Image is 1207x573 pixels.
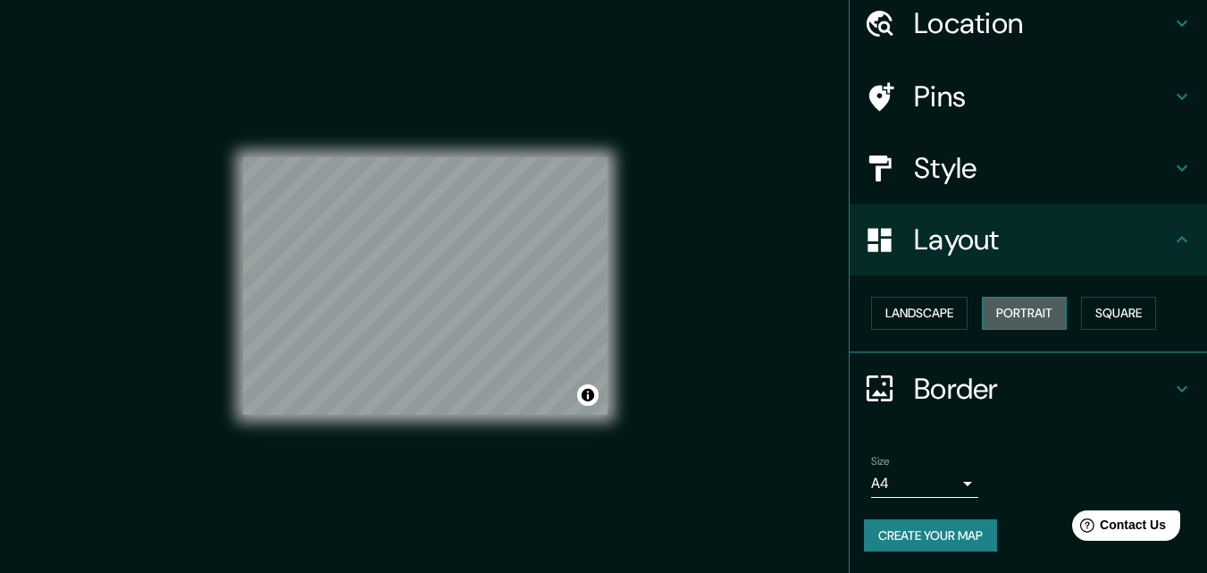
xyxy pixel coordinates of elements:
div: Pins [850,61,1207,132]
div: Style [850,132,1207,204]
canvas: Map [243,157,608,415]
h4: Pins [914,79,1171,114]
label: Size [871,453,890,468]
div: A4 [871,469,978,498]
h4: Style [914,150,1171,186]
iframe: Help widget launcher [1048,503,1187,553]
div: Layout [850,204,1207,275]
h4: Layout [914,222,1171,257]
button: Landscape [871,297,968,330]
h4: Border [914,371,1171,407]
h4: Location [914,5,1171,41]
button: Create your map [864,519,997,552]
button: Toggle attribution [577,384,599,406]
div: Border [850,353,1207,425]
button: Portrait [982,297,1067,330]
button: Square [1081,297,1156,330]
